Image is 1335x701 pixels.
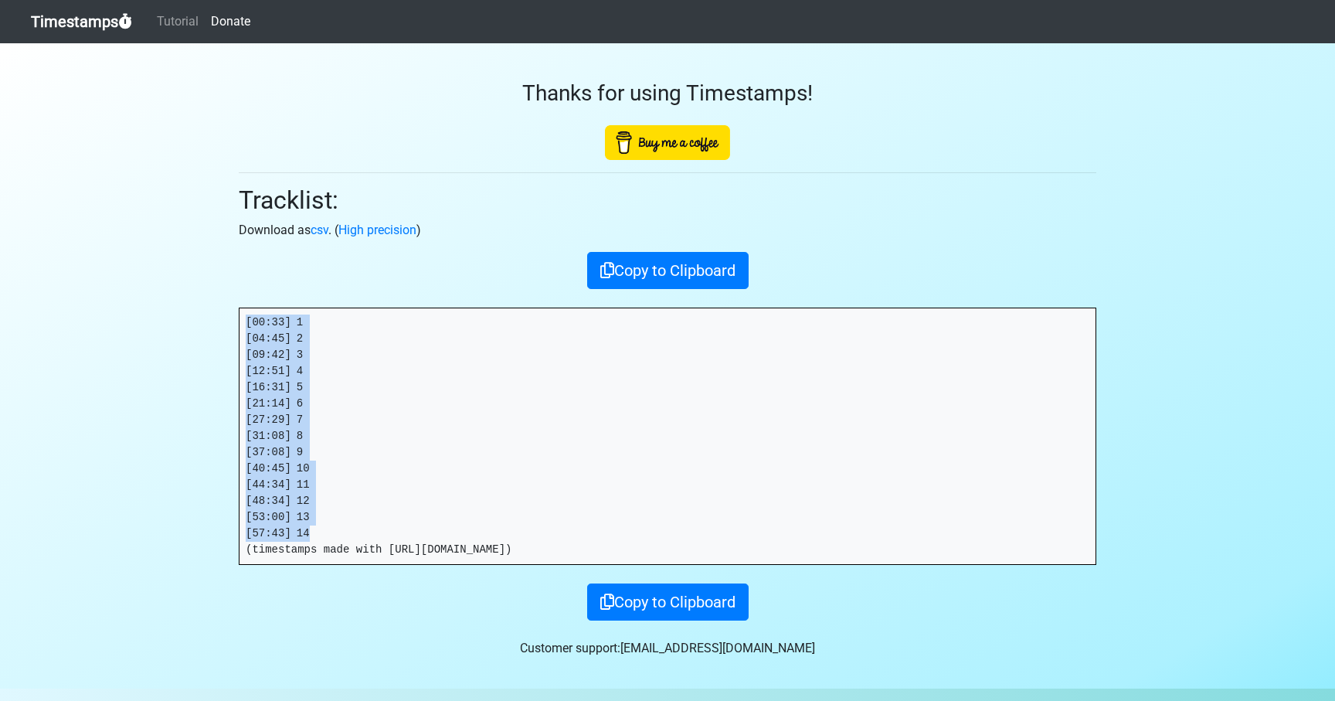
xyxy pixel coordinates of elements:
a: High precision [338,223,416,237]
img: Buy Me A Coffee [605,125,730,160]
a: Donate [205,6,256,37]
a: Timestamps [31,6,132,37]
a: csv [311,223,328,237]
h3: Thanks for using Timestamps! [239,80,1096,107]
a: Tutorial [151,6,205,37]
iframe: Drift Widget Chat Controller [1258,624,1316,682]
h2: Tracklist: [239,185,1096,215]
pre: [00:33] 1 [04:45] 2 [09:42] 3 [12:51] 4 [16:31] 5 [21:14] 6 [27:29] 7 [31:08] 8 [37:08] 9 [40:45]... [239,308,1096,564]
p: Download as . ( ) [239,221,1096,240]
button: Copy to Clipboard [587,252,749,289]
button: Copy to Clipboard [587,584,749,621]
